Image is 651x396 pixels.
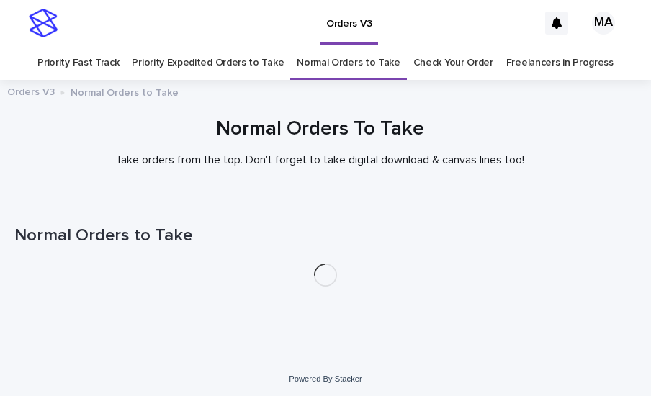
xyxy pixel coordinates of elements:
a: Priority Fast Track [37,46,119,80]
p: Take orders from the top. Don't forget to take digital download & canvas lines too! [32,153,608,167]
a: Check Your Order [413,46,493,80]
a: Priority Expedited Orders to Take [132,46,284,80]
div: MA [592,12,615,35]
a: Freelancers in Progress [506,46,614,80]
a: Orders V3 [7,83,55,99]
a: Normal Orders to Take [297,46,400,80]
img: stacker-logo-s-only.png [29,9,58,37]
h1: Normal Orders to Take [14,225,637,246]
a: Powered By Stacker [289,374,362,383]
h1: Normal Orders To Take [14,117,626,142]
p: Normal Orders to Take [71,84,179,99]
